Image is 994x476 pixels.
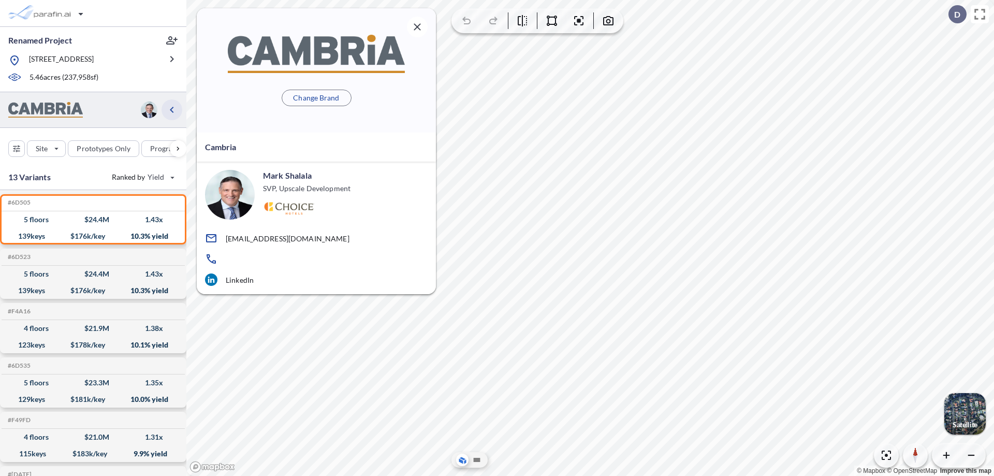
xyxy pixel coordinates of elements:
[944,393,986,435] img: Switcher Image
[36,143,48,154] p: Site
[77,143,130,154] p: Prototypes Only
[944,393,986,435] button: Switcher ImageSatellite
[150,143,179,154] p: Program
[205,273,428,286] a: LinkedIn
[148,172,165,182] span: Yield
[263,170,312,181] p: Mark Shalala
[471,454,483,466] button: Site Plan
[293,93,339,103] p: Change Brand
[857,467,885,474] a: Mapbox
[6,253,31,261] h5: Click to copy the code
[226,234,349,243] p: [EMAIL_ADDRESS][DOMAIN_NAME]
[8,102,83,118] img: BrandImage
[263,202,314,215] img: Logo
[8,35,72,46] p: Renamed Project
[189,461,235,473] a: Mapbox homepage
[30,72,98,83] p: 5.46 acres ( 237,958 sf)
[263,183,350,194] p: SVP, Upscale Development
[205,170,255,220] img: user logo
[282,90,352,106] button: Change Brand
[6,199,31,206] h5: Click to copy the code
[954,10,960,19] p: D
[27,140,66,157] button: Site
[29,54,94,67] p: [STREET_ADDRESS]
[226,276,254,284] p: LinkedIn
[104,169,181,185] button: Ranked by Yield
[141,140,197,157] button: Program
[6,308,31,315] h5: Click to copy the code
[953,421,977,429] p: Satellite
[456,454,469,466] button: Aerial View
[205,232,428,244] a: [EMAIL_ADDRESS][DOMAIN_NAME]
[205,141,236,153] p: Cambria
[6,416,31,424] h5: Click to copy the code
[68,140,139,157] button: Prototypes Only
[940,467,991,474] a: Improve this map
[228,35,405,73] img: BrandImage
[141,102,157,118] img: user logo
[6,362,31,369] h5: Click to copy the code
[887,467,937,474] a: OpenStreetMap
[8,171,51,183] p: 13 Variants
